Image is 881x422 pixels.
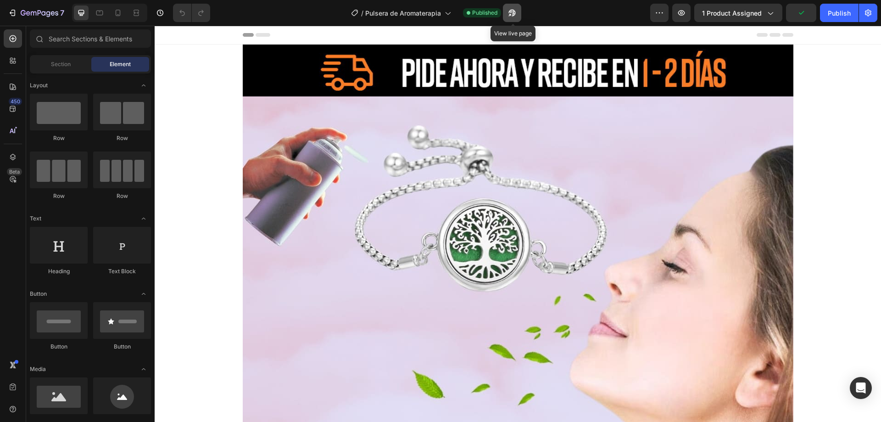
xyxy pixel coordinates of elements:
div: Text Block [93,267,151,276]
div: Beta [7,168,22,175]
span: Toggle open [136,211,151,226]
div: Row [93,192,151,200]
button: Publish [820,4,859,22]
div: Row [93,134,151,142]
span: Toggle open [136,362,151,377]
span: Published [472,9,497,17]
span: Button [30,290,47,298]
span: Toggle open [136,287,151,301]
button: 7 [4,4,68,22]
span: Text [30,214,41,223]
span: / [361,8,363,18]
div: Publish [828,8,851,18]
span: Pulsera de Aromaterapia [365,8,441,18]
button: 1 product assigned [694,4,782,22]
div: Row [30,192,88,200]
div: Row [30,134,88,142]
input: Search Sections & Elements [30,29,151,48]
div: Open Intercom Messenger [850,377,872,399]
div: Button [93,343,151,351]
div: 450 [9,98,22,105]
p: 7 [60,7,64,18]
span: Media [30,365,46,373]
span: Section [51,60,71,68]
span: Element [110,60,131,68]
div: Undo/Redo [173,4,210,22]
iframe: Design area [155,26,881,422]
span: 1 product assigned [702,8,762,18]
div: Button [30,343,88,351]
span: Toggle open [136,78,151,93]
div: Heading [30,267,88,276]
span: Layout [30,81,48,90]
